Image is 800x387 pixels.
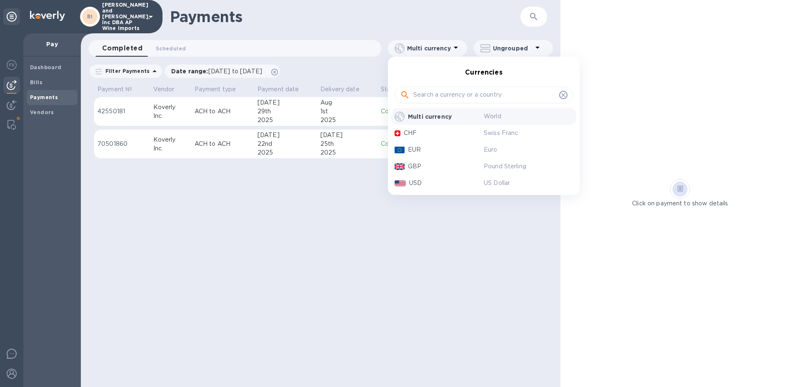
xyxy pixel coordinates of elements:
[484,112,573,121] p: World
[484,162,573,171] p: Pound Sterling
[484,129,573,137] p: Swiss Franc
[484,145,573,154] p: Euro
[409,179,484,187] p: USD
[408,162,484,171] p: GBP
[408,145,484,154] p: EUR
[395,180,406,186] img: USD
[413,89,556,101] input: Search a currency or a country
[484,179,573,187] p: US Dollar
[408,112,484,121] p: Multi currency
[395,130,400,136] img: CHF
[404,129,484,137] p: CHF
